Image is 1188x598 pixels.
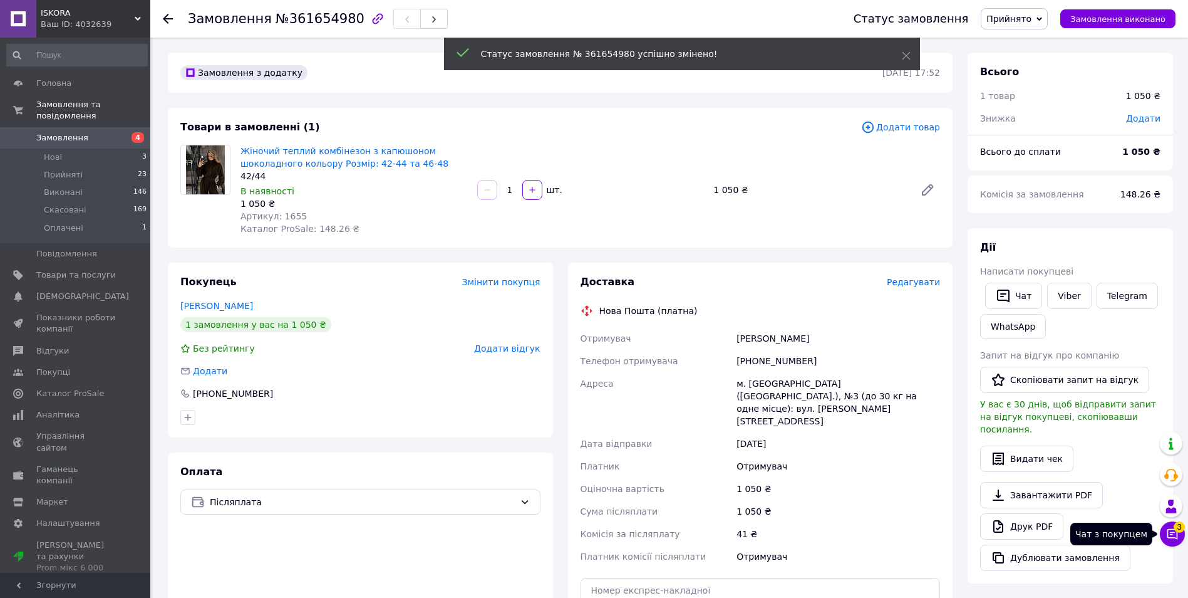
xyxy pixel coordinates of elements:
div: Отримувач [734,545,943,568]
span: Покупець [180,276,237,288]
a: Viber [1047,283,1091,309]
div: 42/44 [240,170,467,182]
div: 1 050 ₴ [1126,90,1160,102]
div: 1 050 ₴ [734,500,943,523]
div: [PHONE_NUMBER] [734,350,943,372]
span: [DEMOGRAPHIC_DATA] [36,291,129,302]
span: Скасовані [44,204,86,216]
span: 3 [142,152,147,163]
img: Жіночий теплий комбінезон з капюшоном шоколадного кольору Розмір: 42-44 та 46-48 [186,145,224,194]
span: Аналітика [36,409,80,421]
span: Змінити покупця [462,277,540,287]
div: шт. [544,184,564,196]
span: Адреса [581,379,614,389]
span: Без рейтингу [193,344,255,354]
div: Ваш ID: 4032639 [41,19,150,30]
div: [PERSON_NAME] [734,327,943,350]
span: Оплачені [44,223,83,234]
span: Отримувач [581,333,631,344]
span: 148.26 ₴ [1120,189,1160,199]
span: Платник комісії післяплати [581,552,706,562]
span: Показники роботи компанії [36,312,116,335]
span: Всього [980,66,1019,78]
a: [PERSON_NAME] [180,301,253,311]
span: Запит на відгук про компанію [980,350,1119,360]
span: Каталог ProSale [36,388,104,399]
span: 23 [138,169,147,181]
span: Повідомлення [36,248,97,260]
span: Написати покупцеві [980,266,1073,276]
span: Додати [193,366,227,376]
span: Замовлення виконано [1070,14,1165,24]
span: Каталог ProSale: 148.26 ₴ [240,224,359,234]
span: Всього до сплати [980,147,1061,157]
span: Артикул: 1655 [240,211,307,221]
span: Головна [36,78,71,89]
span: 169 [133,204,147,216]
span: Додати товар [861,120,940,134]
span: Маркет [36,496,68,508]
button: Замовлення виконано [1060,9,1175,28]
span: Редагувати [887,277,940,287]
span: Виконані [44,187,83,198]
div: [DATE] [734,433,943,455]
a: Telegram [1097,283,1158,309]
div: 41 ₴ [734,523,943,545]
div: Статус замовлення № 361654980 успішно змінено! [481,48,870,60]
span: У вас є 30 днів, щоб відправити запит на відгук покупцеві, скопіювавши посилання. [980,399,1156,434]
div: 1 050 ₴ [708,181,910,199]
span: №361654980 [276,11,364,26]
b: 1 050 ₴ [1122,147,1160,157]
a: Завантажити PDF [980,482,1103,508]
span: Сума післяплати [581,506,658,517]
span: Товари в замовленні (1) [180,121,320,133]
span: Комісія за замовлення [980,189,1084,199]
div: 1 050 ₴ [734,478,943,500]
span: Покупці [36,367,70,378]
span: Управління сайтом [36,431,116,453]
div: Статус замовлення [854,13,969,25]
span: В наявності [240,186,294,196]
span: Нові [44,152,62,163]
span: Замовлення [188,11,272,26]
span: Налаштування [36,518,100,529]
div: 1 замовлення у вас на 1 050 ₴ [180,317,331,332]
span: Відгуки [36,345,69,357]
span: Знижка [980,113,1016,123]
div: 1 050 ₴ [240,197,467,210]
button: Чат [985,283,1042,309]
span: [PERSON_NAME] та рахунки [36,540,116,574]
span: Замовлення та повідомлення [36,99,150,122]
span: Замовлення [36,132,88,144]
div: Нова Пошта (платна) [596,305,701,317]
div: Отримувач [734,455,943,478]
span: Гаманець компанії [36,464,116,486]
span: Платник [581,461,620,471]
span: 1 [142,223,147,234]
button: Видати чек [980,446,1073,472]
div: Повернутися назад [163,13,173,25]
span: Додати [1126,113,1160,123]
span: Телефон отримувача [581,356,678,366]
button: Дублювати замовлення [980,545,1130,571]
span: Дії [980,241,996,253]
span: Прийнято [986,14,1031,24]
a: Редагувати [915,177,940,202]
span: Доставка [581,276,635,288]
span: Прийняті [44,169,83,181]
div: Замовлення з додатку [180,65,307,80]
span: 146 [133,187,147,198]
span: Товари та послуги [36,270,116,281]
input: Пошук [6,44,148,66]
div: м. [GEOGRAPHIC_DATA] ([GEOGRAPHIC_DATA].), №3 (до 30 кг на одне місце): вул. [PERSON_NAME][STREET... [734,372,943,433]
span: Оплата [180,466,222,478]
span: Післяплата [210,495,515,509]
span: 1 товар [980,91,1015,101]
div: [PHONE_NUMBER] [192,387,274,400]
button: Чат з покупцем3 [1160,522,1185,547]
button: Скопіювати запит на відгук [980,367,1149,393]
div: Prom мікс 6 000 [36,562,116,574]
div: Чат з покупцем [1070,523,1152,545]
a: Жіночий теплий комбінезон з капюшоном шоколадного кольору Розмір: 42-44 та 46-48 [240,146,448,169]
span: ISKORA [41,8,135,19]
